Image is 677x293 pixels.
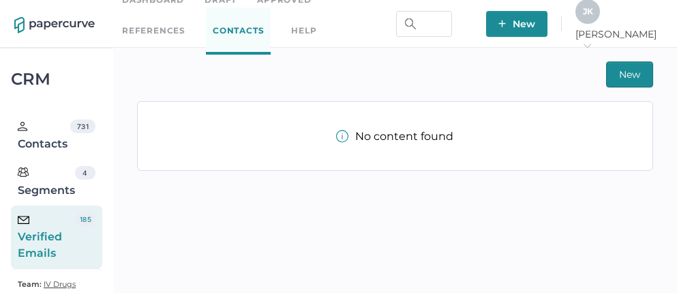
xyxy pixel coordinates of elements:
span: J K [583,6,593,16]
div: Verified Emails [18,212,76,262]
div: Segments [18,166,75,199]
a: Team: IV Drugs [18,276,76,292]
img: plus-white.e19ec114.svg [498,20,506,27]
img: info-tooltip-active.a952ecf1.svg [336,130,348,143]
div: Contacts [18,120,70,152]
span: New [619,62,640,87]
i: arrow_right [582,41,592,51]
div: 731 [70,120,95,133]
span: IV Drugs [44,279,76,289]
span: New [498,11,535,37]
img: person.20a629c4.svg [18,122,27,131]
img: papercurve-logo-colour.7244d18c.svg [14,17,95,33]
div: help [291,23,316,38]
div: 4 [75,166,95,180]
div: CRM [11,73,102,85]
a: References [122,23,185,38]
div: No content found [336,130,453,143]
img: email-icon-black.c777dcea.svg [18,216,29,224]
span: [PERSON_NAME] [575,28,663,53]
input: Search Workspace [396,11,452,37]
img: search.bf03fe8b.svg [405,18,416,29]
button: New [606,61,653,87]
a: Contacts [206,8,271,55]
div: 185 [76,212,95,226]
img: segments.b9481e3d.svg [18,167,29,178]
button: New [486,11,547,37]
